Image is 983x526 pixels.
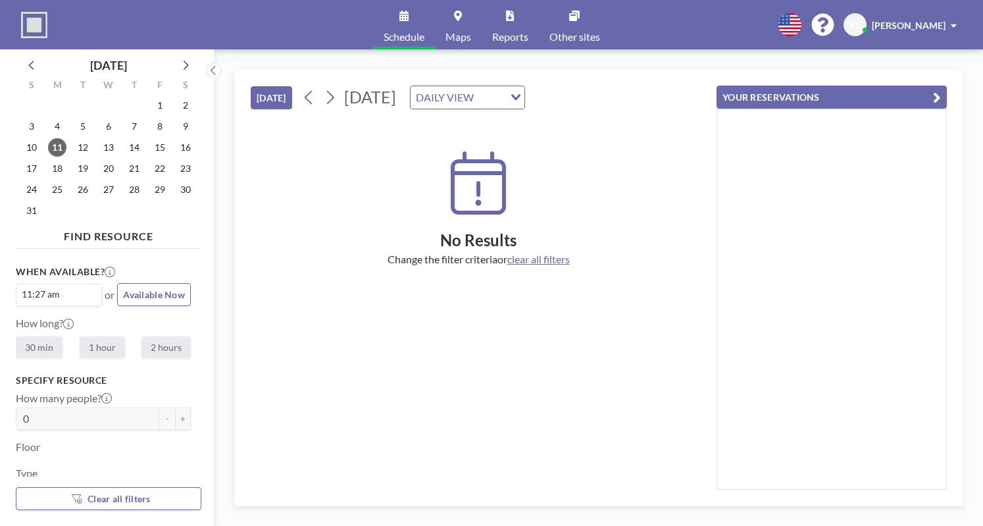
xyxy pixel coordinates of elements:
[99,138,118,157] span: Wednesday, August 13, 2025
[123,289,185,300] span: Available Now
[176,138,195,157] span: Saturday, August 16, 2025
[74,117,92,136] span: Tuesday, August 5, 2025
[141,336,191,358] label: 2 hours
[121,78,147,95] div: T
[176,96,195,115] span: Saturday, August 2, 2025
[74,159,92,178] span: Tuesday, August 19, 2025
[19,288,62,301] span: 11:27 am
[19,78,45,95] div: S
[16,487,201,510] button: Clear all filters
[90,56,127,74] div: [DATE]
[45,78,70,95] div: M
[99,159,118,178] span: Wednesday, August 20, 2025
[22,201,41,220] span: Sunday, August 31, 2025
[411,86,524,109] div: Search for option
[849,19,861,31] span: KL
[16,375,191,386] h3: Specify resource
[63,287,94,302] input: Search for option
[147,78,172,95] div: F
[176,180,195,199] span: Saturday, August 30, 2025
[872,20,945,31] span: [PERSON_NAME]
[151,159,169,178] span: Friday, August 22, 2025
[251,86,292,109] button: [DATE]
[172,78,198,95] div: S
[105,288,114,302] span: or
[88,493,151,504] span: Clear all filters
[492,32,528,42] span: Reports
[151,96,169,115] span: Friday, August 1, 2025
[176,117,195,136] span: Saturday, August 9, 2025
[445,32,471,42] span: Maps
[251,230,706,250] h2: No Results
[413,89,476,106] span: DAILY VIEW
[22,138,41,157] span: Sunday, August 10, 2025
[96,78,122,95] div: W
[125,138,143,157] span: Thursday, August 14, 2025
[48,159,66,178] span: Monday, August 18, 2025
[151,180,169,199] span: Friday, August 29, 2025
[478,89,503,106] input: Search for option
[80,336,125,358] label: 1 hour
[125,159,143,178] span: Thursday, August 21, 2025
[549,32,600,42] span: Other sites
[48,138,66,157] span: Monday, August 11, 2025
[22,159,41,178] span: Sunday, August 17, 2025
[16,317,74,329] label: How long?
[22,180,41,199] span: Sunday, August 24, 2025
[717,86,947,109] button: YOUR RESERVATIONS
[117,283,191,306] button: Available Now
[99,180,118,199] span: Wednesday, August 27, 2025
[74,180,92,199] span: Tuesday, August 26, 2025
[48,180,66,199] span: Monday, August 25, 2025
[388,253,497,265] span: Change the filter criteria
[344,87,396,107] span: [DATE]
[16,440,40,454] label: Floor
[175,408,191,430] button: +
[48,117,66,136] span: Monday, August 4, 2025
[21,12,47,38] img: organization-logo
[74,138,92,157] span: Tuesday, August 12, 2025
[99,117,118,136] span: Wednesday, August 6, 2025
[16,224,201,243] h4: FIND RESOURCE
[16,284,101,304] div: Search for option
[125,180,143,199] span: Thursday, August 28, 2025
[497,253,507,265] span: or
[16,336,63,358] label: 30 min
[151,117,169,136] span: Friday, August 8, 2025
[16,467,38,480] label: Type
[384,32,424,42] span: Schedule
[176,159,195,178] span: Saturday, August 23, 2025
[507,253,570,265] span: clear all filters
[22,117,41,136] span: Sunday, August 3, 2025
[151,138,169,157] span: Friday, August 15, 2025
[70,78,96,95] div: T
[159,408,175,430] button: -
[125,117,143,136] span: Thursday, August 7, 2025
[16,392,112,405] label: How many people?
